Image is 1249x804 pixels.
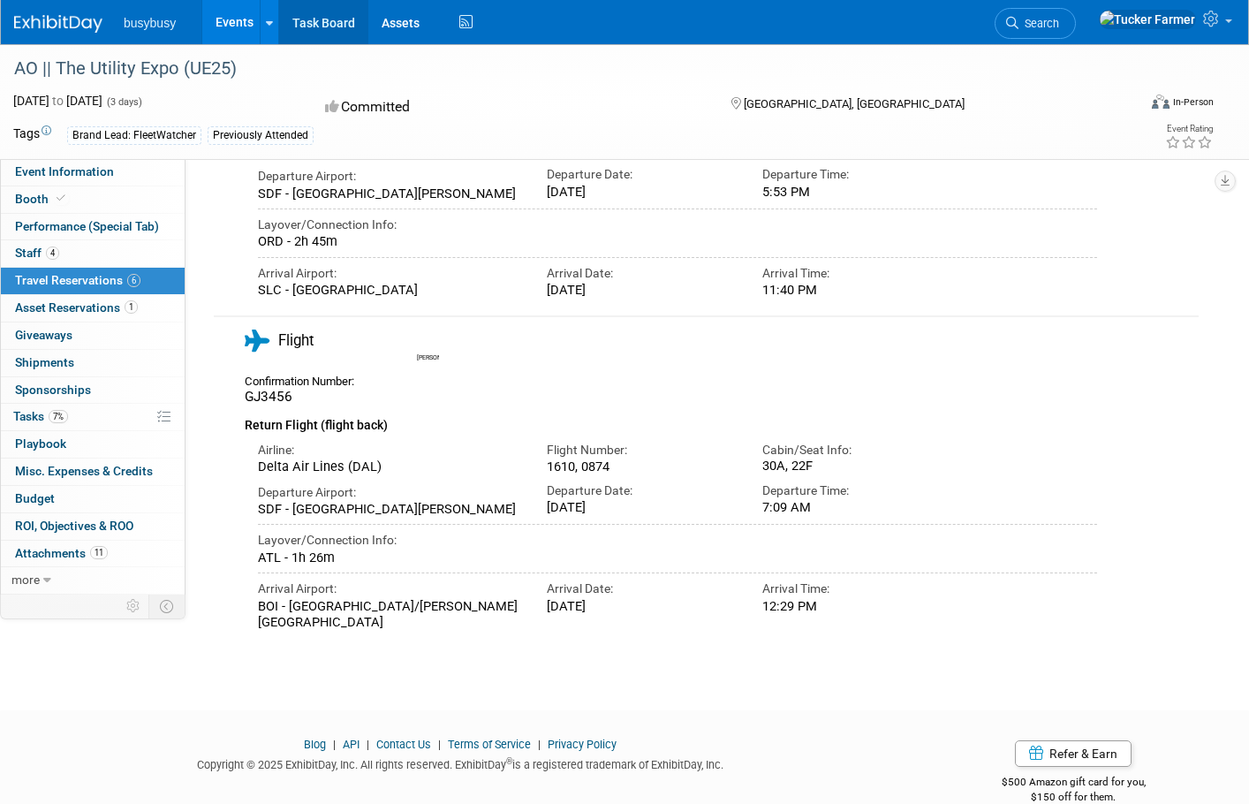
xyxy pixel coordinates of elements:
div: In-Person [1172,95,1214,109]
i: Flight [245,330,269,352]
div: 30A, 22F [762,459,952,474]
div: Departure Airport: [258,168,520,185]
a: Playbook [1,431,185,458]
td: Toggle Event Tabs [149,595,185,618]
span: Sponsorships [15,383,91,397]
td: Tags [13,125,51,145]
div: 5:53 PM [762,184,952,200]
div: Confirmation Number: [245,369,367,389]
a: Attachments11 [1,541,185,567]
span: Performance (Special Tab) [15,219,159,233]
a: Misc. Expenses & Credits [1,459,185,485]
span: | [534,738,545,751]
div: Brand Lead: FleetWatcher [67,126,201,145]
span: | [329,738,340,751]
img: Format-Inperson.png [1152,95,1170,109]
a: Asset Reservations1 [1,295,185,322]
span: Budget [15,491,55,505]
span: Giveaways [15,328,72,342]
div: Event Rating [1165,125,1213,133]
div: SLC - [GEOGRAPHIC_DATA] [258,282,520,298]
div: Arrival Airport: [258,580,520,597]
div: Departure Time: [762,166,952,183]
span: 1 [125,300,138,314]
a: Privacy Policy [548,738,617,751]
a: Performance (Special Tab) [1,214,185,240]
a: Search [995,8,1076,39]
span: Playbook [15,436,66,451]
span: ROI, Objectives & ROO [15,519,133,533]
div: Cabin/Seat Info: [762,442,952,459]
a: Sponsorships [1,377,185,404]
div: Previously Attended [208,126,314,145]
div: Arrival Airport: [258,265,520,282]
span: Attachments [15,546,108,560]
div: 11:40 PM [762,282,952,298]
div: [DATE] [547,499,737,515]
a: Tasks7% [1,404,185,430]
a: ROI, Objectives & ROO [1,513,185,540]
div: Return Flight (flight back) [245,406,1097,436]
div: [DATE] [547,598,737,614]
span: more [11,573,40,587]
div: $500 Amazon gift card for you, [934,763,1214,804]
div: Arrival Date: [547,265,737,282]
a: Travel Reservations6 [1,268,185,294]
i: Booth reservation complete [57,193,65,203]
a: Shipments [1,350,185,376]
div: Event Format [1036,92,1215,118]
span: | [362,738,374,751]
div: SDF - [GEOGRAPHIC_DATA][PERSON_NAME] [258,501,520,517]
div: Committed [320,92,702,123]
img: ExhibitDay [14,15,102,33]
div: Layover/Connection Info: [258,216,1097,233]
a: more [1,567,185,594]
div: [DATE] [547,184,737,200]
span: GJ3456 [245,389,292,405]
div: Departure Date: [547,482,737,499]
span: Travel Reservations [15,273,140,287]
a: Booth [1,186,185,213]
span: | [434,738,445,751]
div: 7:09 AM [762,499,952,515]
span: Staff [15,246,59,260]
div: Copyright © 2025 ExhibitDay, Inc. All rights reserved. ExhibitDay is a registered trademark of Ex... [13,753,907,773]
div: Delta Air Lines (DAL) [258,459,520,474]
span: Misc. Expenses & Credits [15,464,153,478]
a: Event Information [1,159,185,186]
div: Tucker Farmer [417,352,439,362]
sup: ® [506,756,512,766]
div: Flight Number: [547,442,737,459]
div: Airline: [258,442,520,459]
div: 1610, 0874 [547,459,737,474]
span: Shipments [15,355,74,369]
div: SDF - [GEOGRAPHIC_DATA][PERSON_NAME] [258,186,520,201]
div: 12:29 PM [762,598,952,614]
span: 11 [90,546,108,559]
div: Tucker Farmer [413,327,443,362]
span: [DATE] [DATE] [13,94,102,108]
span: to [49,94,66,108]
div: [DATE] [547,282,737,298]
div: AO || The Utility Expo (UE25) [8,53,1111,85]
a: API [343,738,360,751]
div: Arrival Time: [762,265,952,282]
span: [GEOGRAPHIC_DATA], [GEOGRAPHIC_DATA] [744,97,965,110]
a: Refer & Earn [1015,740,1132,767]
a: Budget [1,486,185,512]
img: Tucker Farmer [1099,10,1196,29]
a: Terms of Service [448,738,531,751]
div: Departure Airport: [258,484,520,501]
td: Personalize Event Tab Strip [118,595,149,618]
span: Booth [15,192,69,206]
span: Flight [278,331,314,349]
a: Staff4 [1,240,185,267]
div: BOI - [GEOGRAPHIC_DATA]/[PERSON_NAME][GEOGRAPHIC_DATA] [258,598,520,631]
span: 6 [127,274,140,287]
a: Contact Us [376,738,431,751]
div: Layover/Connection Info: [258,532,1097,549]
div: ATL - 1h 26m [258,550,1097,565]
a: Giveaways [1,322,185,349]
div: Departure Date: [547,166,737,183]
a: Blog [304,738,326,751]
